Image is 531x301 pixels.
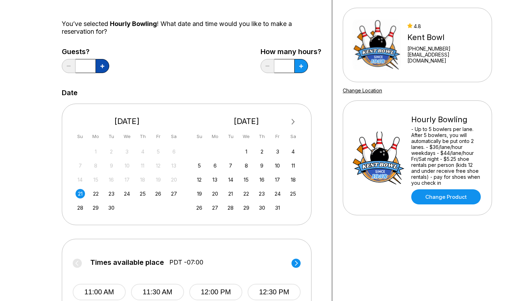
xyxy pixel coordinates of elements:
[273,175,282,184] div: Choose Friday, October 17th, 2025
[107,175,116,184] div: Not available Tuesday, September 16th, 2025
[288,189,298,198] div: Choose Saturday, October 25th, 2025
[195,161,204,170] div: Choose Sunday, October 5th, 2025
[122,161,132,170] div: Not available Wednesday, September 10th, 2025
[248,284,301,300] button: 12:30 PM
[257,132,267,141] div: Th
[90,259,164,266] span: Times available place
[74,146,180,212] div: month 2025-09
[226,161,235,170] div: Choose Tuesday, October 7th, 2025
[62,48,109,55] label: Guests?
[288,161,298,170] div: Choose Saturday, October 11th, 2025
[411,189,481,204] a: Change Product
[153,189,163,198] div: Choose Friday, September 26th, 2025
[343,87,382,93] a: Change Location
[226,132,235,141] div: Tu
[242,203,251,212] div: Choose Wednesday, October 29th, 2025
[195,189,204,198] div: Choose Sunday, October 19th, 2025
[76,175,85,184] div: Not available Sunday, September 14th, 2025
[153,175,163,184] div: Not available Friday, September 19th, 2025
[189,284,242,300] button: 12:00 PM
[153,132,163,141] div: Fr
[407,23,483,29] div: 4.8
[107,189,116,198] div: Choose Tuesday, September 23rd, 2025
[273,147,282,156] div: Choose Friday, October 3rd, 2025
[273,132,282,141] div: Fr
[122,147,132,156] div: Not available Wednesday, September 3rd, 2025
[226,189,235,198] div: Choose Tuesday, October 21st, 2025
[194,146,299,212] div: month 2025-10
[273,203,282,212] div: Choose Friday, October 31st, 2025
[76,189,85,198] div: Choose Sunday, September 21st, 2025
[242,132,251,141] div: We
[288,132,298,141] div: Sa
[411,115,483,124] div: Hourly Bowling
[288,175,298,184] div: Choose Saturday, October 18th, 2025
[131,284,184,300] button: 11:30 AM
[107,203,116,212] div: Choose Tuesday, September 30th, 2025
[138,132,147,141] div: Th
[273,189,282,198] div: Choose Friday, October 24th, 2025
[273,161,282,170] div: Choose Friday, October 10th, 2025
[210,203,220,212] div: Choose Monday, October 27th, 2025
[210,189,220,198] div: Choose Monday, October 20th, 2025
[91,203,100,212] div: Choose Monday, September 29th, 2025
[210,132,220,141] div: Mo
[138,161,147,170] div: Not available Thursday, September 11th, 2025
[76,161,85,170] div: Not available Sunday, September 7th, 2025
[242,161,251,170] div: Choose Wednesday, October 8th, 2025
[138,147,147,156] div: Not available Thursday, September 4th, 2025
[138,189,147,198] div: Choose Thursday, September 25th, 2025
[226,203,235,212] div: Choose Tuesday, October 28th, 2025
[352,132,405,184] img: Hourly Bowling
[122,175,132,184] div: Not available Wednesday, September 17th, 2025
[242,147,251,156] div: Choose Wednesday, October 1st, 2025
[62,20,321,35] div: You’ve selected ! What date and time would you like to make a reservation for?
[195,132,204,141] div: Su
[73,117,182,126] div: [DATE]
[352,19,401,71] img: Kent Bowl
[62,89,78,97] label: Date
[169,161,179,170] div: Not available Saturday, September 13th, 2025
[169,175,179,184] div: Not available Saturday, September 20th, 2025
[407,33,483,42] div: Kent Bowl
[107,161,116,170] div: Not available Tuesday, September 9th, 2025
[91,175,100,184] div: Not available Monday, September 15th, 2025
[153,161,163,170] div: Not available Friday, September 12th, 2025
[288,116,299,127] button: Next Month
[91,189,100,198] div: Choose Monday, September 22nd, 2025
[169,147,179,156] div: Not available Saturday, September 6th, 2025
[257,175,267,184] div: Choose Thursday, October 16th, 2025
[407,52,483,64] a: [EMAIL_ADDRESS][DOMAIN_NAME]
[91,161,100,170] div: Not available Monday, September 8th, 2025
[169,132,179,141] div: Sa
[138,175,147,184] div: Not available Thursday, September 18th, 2025
[257,147,267,156] div: Choose Thursday, October 2nd, 2025
[169,189,179,198] div: Choose Saturday, September 27th, 2025
[242,175,251,184] div: Choose Wednesday, October 15th, 2025
[122,132,132,141] div: We
[195,175,204,184] div: Choose Sunday, October 12th, 2025
[122,189,132,198] div: Choose Wednesday, September 24th, 2025
[91,147,100,156] div: Not available Monday, September 1st, 2025
[210,175,220,184] div: Choose Monday, October 13th, 2025
[195,203,204,212] div: Choose Sunday, October 26th, 2025
[107,132,116,141] div: Tu
[76,203,85,212] div: Choose Sunday, September 28th, 2025
[192,117,301,126] div: [DATE]
[107,147,116,156] div: Not available Tuesday, September 2nd, 2025
[226,175,235,184] div: Choose Tuesday, October 14th, 2025
[261,48,321,55] label: How many hours?
[153,147,163,156] div: Not available Friday, September 5th, 2025
[257,203,267,212] div: Choose Thursday, October 30th, 2025
[91,132,100,141] div: Mo
[73,284,126,300] button: 11:00 AM
[257,161,267,170] div: Choose Thursday, October 9th, 2025
[76,132,85,141] div: Su
[257,189,267,198] div: Choose Thursday, October 23rd, 2025
[407,46,483,52] div: [PHONE_NUMBER]
[210,161,220,170] div: Choose Monday, October 6th, 2025
[169,259,203,266] span: PDT -07:00
[411,126,483,186] div: - Up to 5 bowlers per lane. After 5 bowlers, you will automatically be put onto 2 lanes. - $36/la...
[110,20,157,27] span: Hourly Bowling
[288,147,298,156] div: Choose Saturday, October 4th, 2025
